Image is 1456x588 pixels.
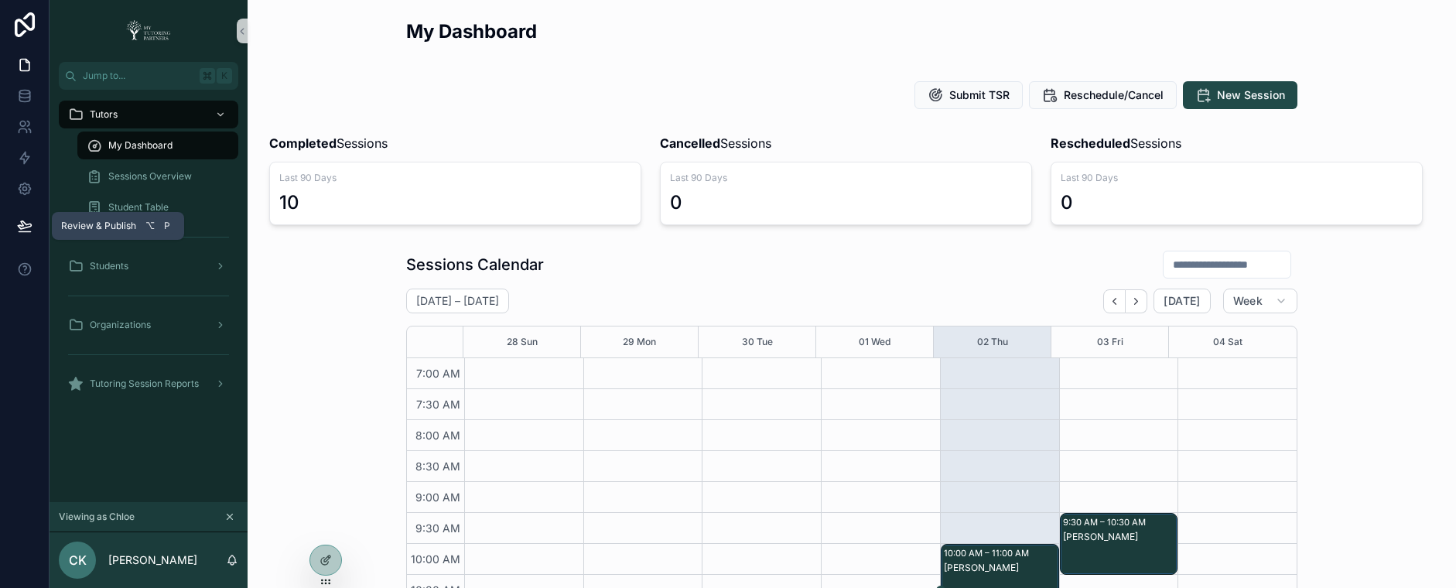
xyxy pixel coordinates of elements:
[121,19,176,43] img: App logo
[77,162,238,190] a: Sessions Overview
[1064,87,1164,103] span: Reschedule/Cancel
[507,326,538,357] button: 28 Sun
[269,135,337,151] strong: Completed
[108,139,173,152] span: My Dashboard
[859,326,890,357] button: 01 Wed
[144,220,156,232] span: ⌥
[108,170,192,183] span: Sessions Overview
[59,511,135,523] span: Viewing as Chloe
[1233,294,1263,308] span: Week
[412,367,464,380] span: 7:00 AM
[59,62,238,90] button: Jump to...K
[412,429,464,442] span: 8:00 AM
[412,398,464,411] span: 7:30 AM
[660,135,720,151] strong: Cancelled
[1063,531,1177,543] div: [PERSON_NAME]
[1051,135,1130,151] strong: Rescheduled
[914,81,1023,109] button: Submit TSR
[977,326,1008,357] button: 02 Thu
[944,545,1033,561] div: 10:00 AM – 11:00 AM
[1061,190,1073,215] div: 0
[1154,289,1210,313] button: [DATE]
[944,562,1058,574] div: [PERSON_NAME]
[108,201,169,214] span: Student Table
[218,70,231,82] span: K
[1183,81,1297,109] button: New Session
[416,293,499,309] h2: [DATE] – [DATE]
[670,190,682,215] div: 0
[59,101,238,128] a: Tutors
[59,311,238,339] a: Organizations
[90,378,199,390] span: Tutoring Session Reports
[407,552,464,566] span: 10:00 AM
[69,551,87,569] span: CK
[279,172,631,184] span: Last 90 Days
[90,260,128,272] span: Students
[59,252,238,280] a: Students
[77,132,238,159] a: My Dashboard
[1063,514,1150,530] div: 9:30 AM – 10:30 AM
[1213,326,1242,357] button: 04 Sat
[59,370,238,398] a: Tutoring Session Reports
[1097,326,1123,357] button: 03 Fri
[742,326,773,357] button: 30 Tue
[1223,289,1297,313] button: Week
[279,190,299,215] div: 10
[1126,289,1147,313] button: Next
[90,108,118,121] span: Tutors
[412,460,464,473] span: 8:30 AM
[623,326,656,357] button: 29 Mon
[1217,87,1285,103] span: New Session
[1029,81,1177,109] button: Reschedule/Cancel
[406,19,537,44] h2: My Dashboard
[1164,294,1200,308] span: [DATE]
[1061,514,1177,574] div: 9:30 AM – 10:30 AM[PERSON_NAME]
[83,70,193,82] span: Jump to...
[670,172,1022,184] span: Last 90 Days
[1051,134,1181,152] span: Sessions
[1103,289,1126,313] button: Back
[660,134,771,152] span: Sessions
[269,134,388,152] span: Sessions
[108,552,197,568] p: [PERSON_NAME]
[949,87,1010,103] span: Submit TSR
[406,254,544,275] h1: Sessions Calendar
[77,193,238,221] a: Student Table
[412,491,464,504] span: 9:00 AM
[90,319,151,331] span: Organizations
[61,220,136,232] span: Review & Publish
[50,90,248,418] div: scrollable content
[412,521,464,535] span: 9:30 AM
[1061,172,1413,184] span: Last 90 Days
[161,220,173,232] span: P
